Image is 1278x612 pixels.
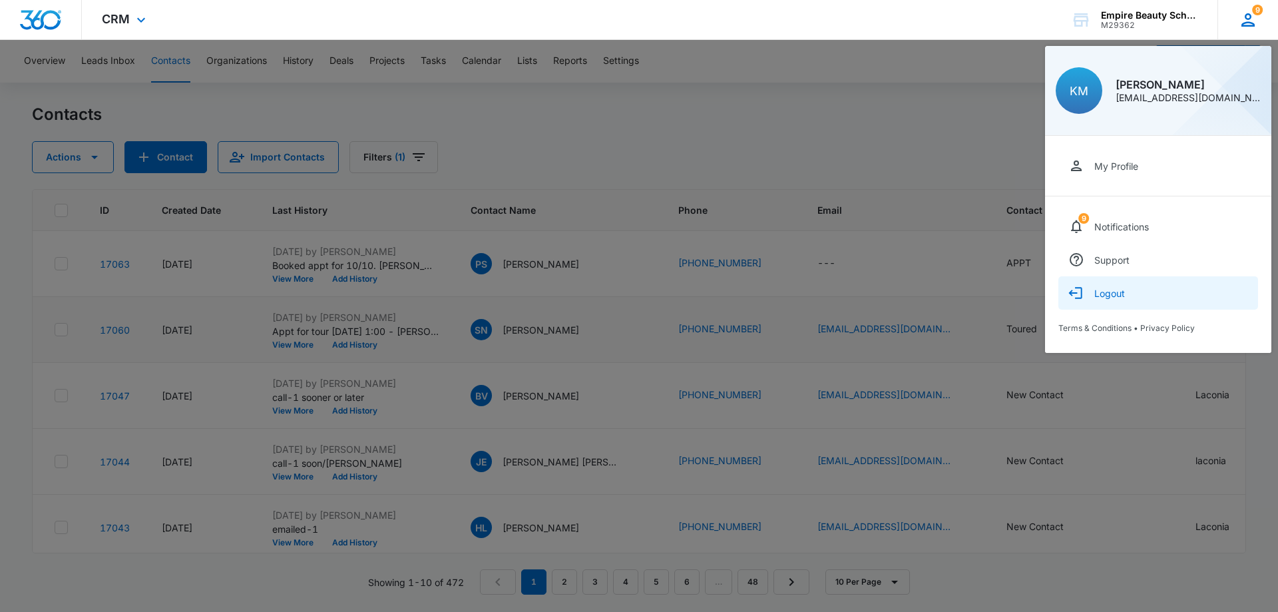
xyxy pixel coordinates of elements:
[1058,323,1132,333] a: Terms & Conditions
[1094,288,1125,299] div: Logout
[1058,210,1258,243] a: notifications countNotifications
[1101,21,1198,30] div: account id
[1058,323,1258,333] div: •
[1078,213,1089,224] div: notifications count
[1058,243,1258,276] a: Support
[1140,323,1195,333] a: Privacy Policy
[1070,84,1088,98] span: KM
[1101,10,1198,21] div: account name
[1078,213,1089,224] span: 9
[1116,93,1261,103] div: [EMAIL_ADDRESS][DOMAIN_NAME]
[1058,276,1258,310] button: Logout
[1116,79,1261,90] div: [PERSON_NAME]
[1252,5,1263,15] span: 9
[102,12,130,26] span: CRM
[1094,221,1149,232] div: Notifications
[1058,149,1258,182] a: My Profile
[1094,160,1138,172] div: My Profile
[1094,254,1130,266] div: Support
[1252,5,1263,15] div: notifications count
